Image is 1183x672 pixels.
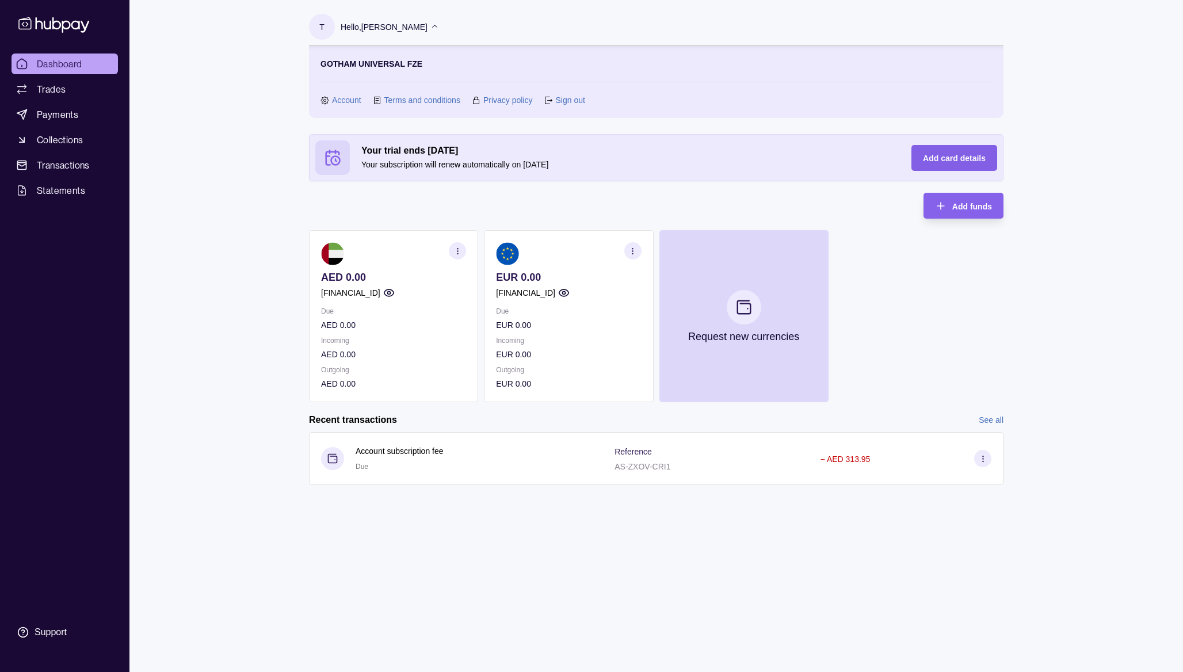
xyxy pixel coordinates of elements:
p: Incoming [321,334,466,347]
h2: Recent transactions [309,414,397,426]
p: AED 0.00 [321,348,466,361]
button: Request new currencies [659,230,829,402]
p: EUR 0.00 [496,319,641,331]
span: Add funds [952,202,992,211]
div: Support [35,626,67,639]
a: Statements [12,180,118,201]
p: AED 0.00 [321,271,466,284]
a: Transactions [12,155,118,175]
p: T [319,21,325,33]
p: Outgoing [496,364,641,376]
button: Add card details [911,145,997,171]
a: Dashboard [12,54,118,74]
p: Hello, [PERSON_NAME] [341,21,428,33]
p: AED 0.00 [321,377,466,390]
p: EUR 0.00 [496,377,641,390]
div: Keywords by Traffic [127,68,194,75]
span: Due [356,463,368,471]
span: Collections [37,133,83,147]
img: logo_orange.svg [18,18,28,28]
p: Due [321,305,466,318]
a: See all [979,414,1003,426]
img: ae [321,242,344,265]
p: [FINANCIAL_ID] [496,287,555,299]
a: Terms and conditions [384,94,460,106]
p: GOTHAM UNIVERSAL FZE [320,58,422,70]
img: eu [496,242,519,265]
p: EUR 0.00 [496,348,641,361]
a: Support [12,620,118,644]
div: v 4.0.25 [32,18,56,28]
p: Outgoing [321,364,466,376]
p: Incoming [496,334,641,347]
p: EUR 0.00 [496,271,641,284]
a: Account [332,94,361,106]
p: [FINANCIAL_ID] [321,287,380,299]
span: Statements [37,184,85,197]
h2: Your trial ends [DATE] [361,144,888,157]
span: Payments [37,108,78,121]
p: Request new currencies [688,330,799,343]
img: tab_keywords_by_traffic_grey.svg [115,67,124,76]
a: Collections [12,129,118,150]
span: Dashboard [37,57,82,71]
a: Trades [12,79,118,100]
img: tab_domain_overview_orange.svg [31,67,40,76]
p: AED 0.00 [321,319,466,331]
p: Reference [615,447,652,456]
span: Transactions [37,158,90,172]
div: Domain: [DOMAIN_NAME] [30,30,127,39]
div: Domain Overview [44,68,103,75]
button: Add funds [923,193,1003,219]
p: Due [496,305,641,318]
p: AS-ZXOV-CRI1 [615,462,670,471]
span: Add card details [923,154,986,163]
a: Sign out [555,94,585,106]
p: Your subscription will renew automatically on [DATE] [361,158,888,171]
p: − AED 313.95 [821,455,871,464]
p: Account subscription fee [356,445,444,457]
a: Privacy policy [483,94,533,106]
span: Trades [37,82,66,96]
img: website_grey.svg [18,30,28,39]
a: Payments [12,104,118,125]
